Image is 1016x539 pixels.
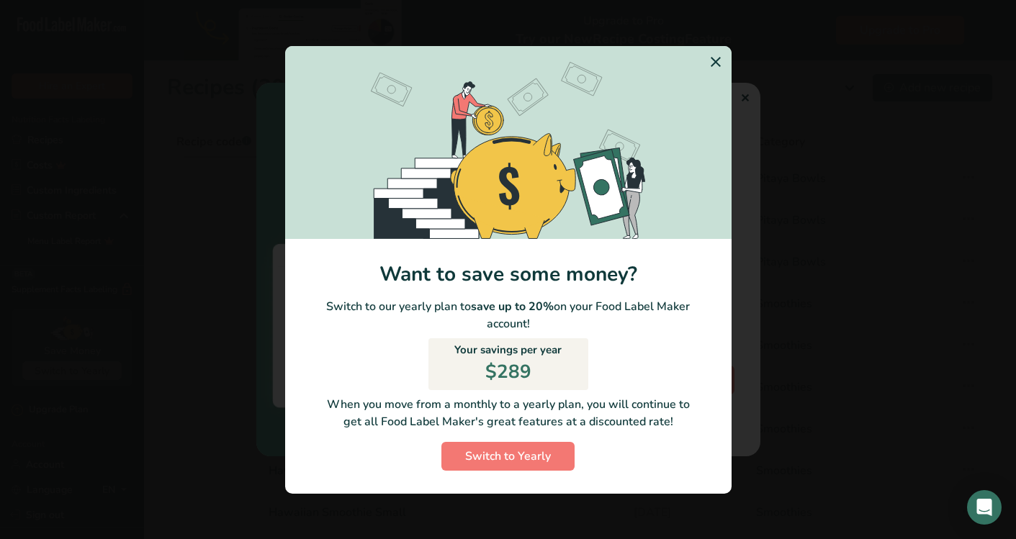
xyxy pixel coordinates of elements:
p: Switch to our yearly plan to on your Food Label Maker account! [285,298,732,332]
button: Switch to Yearly [441,442,575,471]
p: When you move from a monthly to a yearly plan, you will continue to get all Food Label Maker's gr... [297,396,720,430]
span: Switch to Yearly [465,448,551,465]
div: Open Intercom Messenger [967,490,1002,525]
p: Your savings per year [454,342,562,358]
b: save up to 20% [471,299,554,314]
p: $289 [485,358,531,386]
h1: Want to save some money? [285,262,732,286]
